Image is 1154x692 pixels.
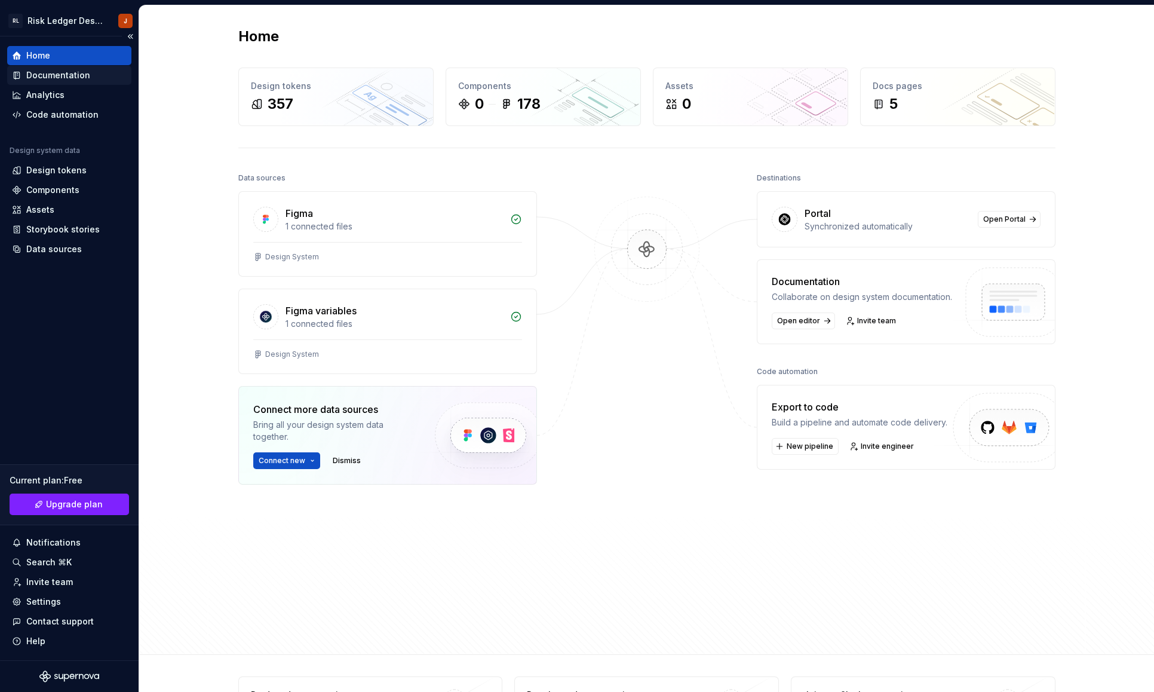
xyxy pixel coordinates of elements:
span: Open Portal [983,215,1026,224]
a: Data sources [7,240,131,259]
div: Bring all your design system data together. [253,419,415,443]
a: Components0178 [446,68,641,126]
button: New pipeline [772,438,839,455]
span: Invite team [857,316,896,326]
button: Help [7,632,131,651]
a: Docs pages5 [860,68,1055,126]
div: J [124,16,127,26]
div: Contact support [26,616,94,627]
button: Upgrade plan [10,494,129,515]
div: Synchronized automatically [805,221,971,232]
a: Design tokens [7,161,131,180]
span: Open editor [777,316,820,326]
a: Settings [7,592,131,611]
a: Assets0 [653,68,848,126]
div: Home [26,50,50,62]
div: Export to code [772,400,947,414]
a: Invite team [842,313,901,329]
span: New pipeline [787,442,833,451]
a: Invite engineer [846,438,919,455]
button: Notifications [7,533,131,552]
div: Build a pipeline and automate code delivery. [772,417,947,428]
div: Notifications [26,537,81,549]
button: RLRisk Ledger Design SystemJ [2,8,136,33]
span: Upgrade plan [46,498,103,510]
div: Portal [805,206,831,221]
button: Collapse sidebar [122,28,139,45]
a: Open Portal [978,211,1041,228]
a: Open editor [772,313,835,329]
div: 357 [268,94,293,114]
div: Connect more data sources [253,402,415,417]
div: Storybook stories [26,223,100,235]
a: Components [7,180,131,200]
button: Search ⌘K [7,553,131,572]
div: 0 [475,94,484,114]
div: Figma variables [286,304,357,318]
div: 178 [517,94,541,114]
div: RL [8,14,23,28]
div: Design System [265,252,319,262]
button: Dismiss [327,452,366,469]
div: 5 [889,94,898,114]
svg: Supernova Logo [39,670,99,682]
h2: Home [238,27,279,46]
div: Risk Ledger Design System [27,15,104,27]
div: Collaborate on design system documentation. [772,291,952,303]
div: Design system data [10,146,80,155]
a: Figma variables1 connected filesDesign System [238,289,537,374]
div: Documentation [772,274,952,289]
a: Documentation [7,66,131,85]
div: Assets [665,80,836,92]
div: Design System [265,350,319,359]
a: Design tokens357 [238,68,434,126]
div: Design tokens [251,80,421,92]
div: Invite team [26,576,73,588]
button: Connect new [253,452,320,469]
div: Search ⌘K [26,556,72,568]
div: 0 [682,94,691,114]
a: Assets [7,200,131,219]
a: Analytics [7,85,131,105]
div: Components [458,80,628,92]
a: Invite team [7,572,131,592]
span: Invite engineer [861,442,914,451]
button: Contact support [7,612,131,631]
div: Analytics [26,89,65,101]
div: Design tokens [26,164,87,176]
div: Settings [26,596,61,608]
div: Docs pages [873,80,1043,92]
span: Connect new [259,456,305,466]
a: Home [7,46,131,65]
div: Current plan : Free [10,474,129,486]
div: Code automation [26,109,99,121]
div: Code automation [757,363,818,380]
div: Help [26,635,45,647]
div: Components [26,184,79,196]
div: Destinations [757,170,801,186]
span: Dismiss [333,456,361,466]
div: 1 connected files [286,221,503,232]
div: Figma [286,206,313,221]
div: Data sources [238,170,286,186]
div: Data sources [26,243,82,255]
div: 1 connected files [286,318,503,330]
div: Assets [26,204,54,216]
a: Storybook stories [7,220,131,239]
div: Documentation [26,69,90,81]
a: Figma1 connected filesDesign System [238,191,537,277]
a: Code automation [7,105,131,124]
